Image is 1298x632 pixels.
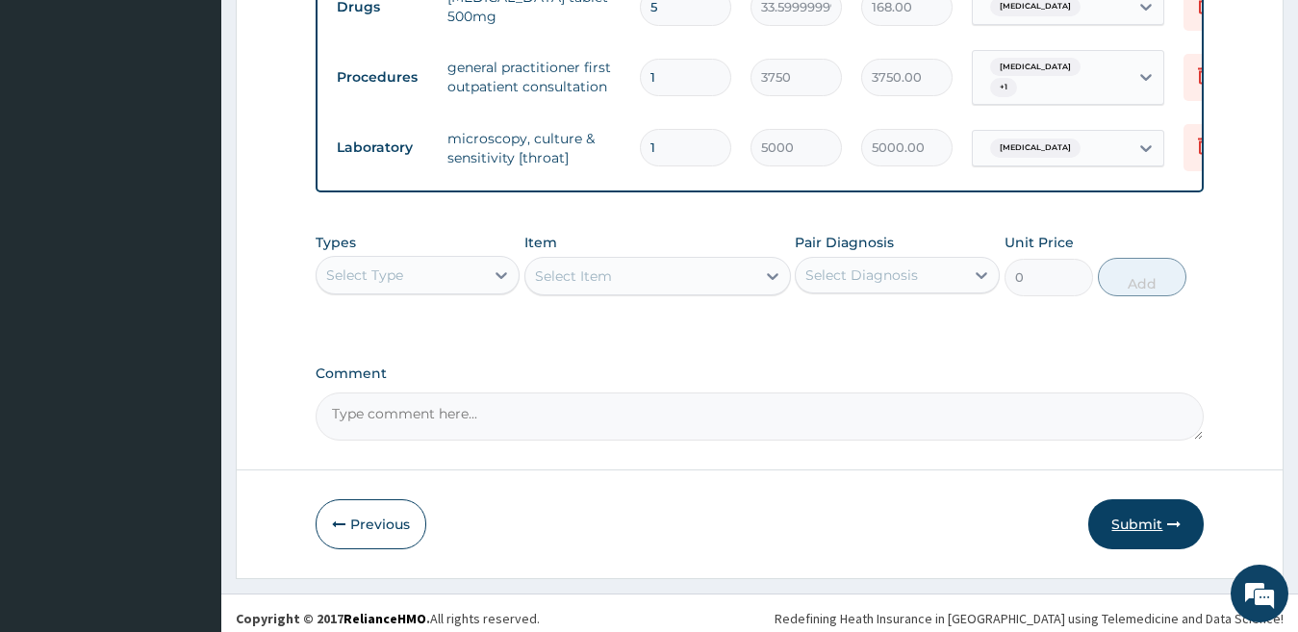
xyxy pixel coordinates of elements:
div: Redefining Heath Insurance in [GEOGRAPHIC_DATA] using Telemedicine and Data Science! [775,609,1284,628]
div: Select Diagnosis [805,265,918,285]
label: Types [316,235,356,251]
label: Item [524,233,557,252]
td: general practitioner first outpatient consultation [438,48,630,106]
label: Unit Price [1005,233,1074,252]
td: Procedures [327,60,438,95]
label: Pair Diagnosis [795,233,894,252]
div: Chat with us now [100,108,323,133]
span: We're online! [112,191,266,386]
div: Select Type [326,265,403,285]
button: Add [1098,258,1186,296]
td: microscopy, culture & sensitivity [throat] [438,119,630,177]
td: Laboratory [327,130,438,165]
a: RelianceHMO [344,610,426,627]
div: Minimize live chat window [316,10,362,56]
label: Comment [316,366,1205,382]
strong: Copyright © 2017 . [236,610,430,627]
span: [MEDICAL_DATA] [990,139,1081,158]
img: d_794563401_company_1708531726252_794563401 [36,96,78,144]
button: Previous [316,499,426,549]
textarea: Type your message and hit 'Enter' [10,424,367,492]
button: Submit [1088,499,1204,549]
